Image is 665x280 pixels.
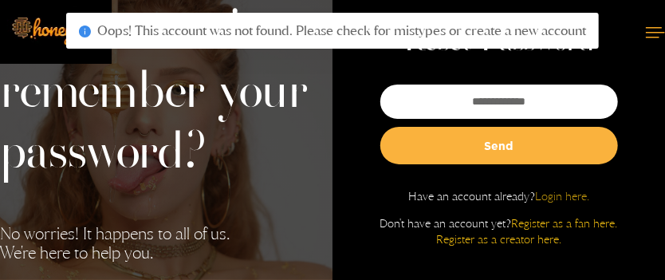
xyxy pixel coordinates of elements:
[380,127,618,164] button: Send
[380,215,618,247] p: Don't have an account yet?
[79,26,91,37] span: info-circle
[535,189,589,203] a: Login here.
[97,22,586,38] span: Oops! This account was not found. Please check for mistypes or create a new account
[436,232,561,246] a: Register as a creator here.
[408,188,589,204] p: Have an account already?
[512,216,618,230] a: Register as a fan here.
